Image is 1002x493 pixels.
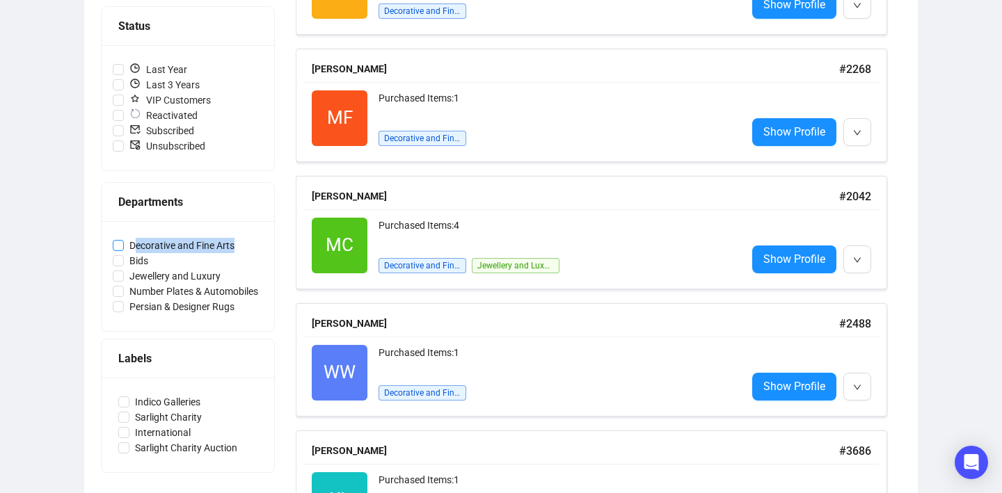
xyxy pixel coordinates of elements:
[124,299,240,314] span: Persian & Designer Rugs
[312,316,839,331] div: [PERSON_NAME]
[129,410,207,425] span: Sarlight Charity
[312,188,839,204] div: [PERSON_NAME]
[839,63,871,76] span: # 2268
[124,123,200,138] span: Subscribed
[379,131,466,146] span: Decorative and Fine Arts
[955,446,988,479] div: Open Intercom Messenger
[763,123,825,140] span: Show Profile
[379,3,466,19] span: Decorative and Fine Arts
[839,190,871,203] span: # 2042
[379,90,735,118] div: Purchased Items: 1
[752,245,836,273] a: Show Profile
[124,62,193,77] span: Last Year
[129,440,243,455] span: Sarlight Charity Auction
[296,176,901,289] a: [PERSON_NAME]#2042MCPurchased Items:4Decorative and Fine ArtsJewellery and LuxuryShow Profile
[324,358,356,387] span: WW
[853,256,861,264] span: down
[853,1,861,10] span: down
[118,17,257,35] div: Status
[752,118,836,146] a: Show Profile
[326,231,353,259] span: MC
[327,104,353,132] span: MF
[124,253,154,268] span: Bids
[124,284,264,299] span: Number Plates & Automobiles
[312,443,839,458] div: [PERSON_NAME]
[129,394,206,410] span: Indico Galleries
[118,193,257,211] div: Departments
[839,444,871,458] span: # 3686
[763,250,825,268] span: Show Profile
[752,373,836,401] a: Show Profile
[472,258,559,273] span: Jewellery and Luxury
[296,303,901,417] a: [PERSON_NAME]#2488WWPurchased Items:1Decorative and Fine ArtsShow Profile
[124,138,211,154] span: Unsubscribed
[124,92,216,108] span: VIP Customers
[124,108,203,123] span: Reactivated
[312,61,839,76] div: [PERSON_NAME]
[379,385,466,401] span: Decorative and Fine Arts
[379,218,735,245] div: Purchased Items: 4
[129,425,196,440] span: International
[763,378,825,395] span: Show Profile
[124,238,240,253] span: Decorative and Fine Arts
[296,49,901,162] a: [PERSON_NAME]#2268MFPurchased Items:1Decorative and Fine ArtsShow Profile
[379,345,735,373] div: Purchased Items: 1
[853,129,861,137] span: down
[124,268,226,284] span: Jewellery and Luxury
[379,258,466,273] span: Decorative and Fine Arts
[124,77,205,92] span: Last 3 Years
[118,350,257,367] div: Labels
[839,317,871,330] span: # 2488
[853,383,861,391] span: down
